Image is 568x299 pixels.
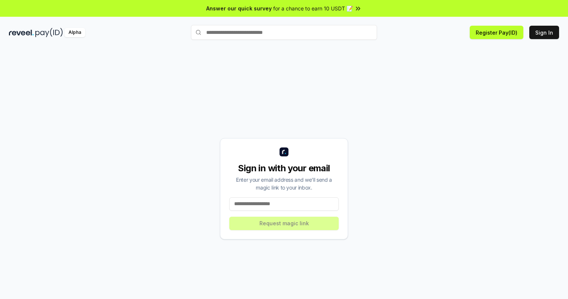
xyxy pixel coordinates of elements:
span: for a chance to earn 10 USDT 📝 [273,4,353,12]
button: Register Pay(ID) [470,26,523,39]
div: Sign in with your email [229,162,339,174]
span: Answer our quick survey [206,4,272,12]
div: Enter your email address and we’ll send a magic link to your inbox. [229,176,339,191]
img: pay_id [35,28,63,37]
div: Alpha [64,28,85,37]
img: reveel_dark [9,28,34,37]
img: logo_small [280,147,288,156]
button: Sign In [529,26,559,39]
